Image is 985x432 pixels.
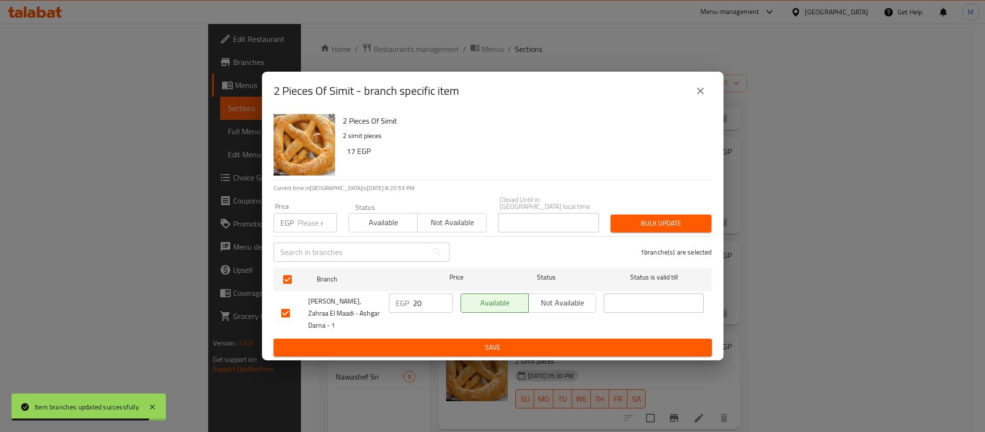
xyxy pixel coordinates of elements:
span: Available [353,216,414,229]
p: Current time in [GEOGRAPHIC_DATA] is [DATE] 8:20:53 PM [274,184,712,192]
span: Not available [422,216,483,229]
span: Branch [317,273,417,285]
h6: 17 EGP [347,144,704,158]
button: Not available [528,293,597,313]
button: Available [461,293,529,313]
button: Save [274,339,712,356]
button: Bulk update [611,215,711,232]
span: Available [465,296,525,310]
div: Item branches updated successfully [35,402,139,412]
img: 2 Pieces Of Simit [274,114,335,176]
span: Status [496,271,596,283]
span: Bulk update [618,217,704,229]
span: Price [424,271,488,283]
h2: 2 Pieces Of Simit - branch specific item [274,83,459,99]
p: EGP [396,297,409,309]
input: Please enter price [298,213,337,232]
button: Not available [417,213,486,232]
button: close [689,79,712,102]
span: Save [281,342,704,354]
span: Not available [533,296,593,310]
p: 2 simit pieces [343,130,704,142]
input: Search in branches [274,242,427,262]
input: Please enter price [413,293,453,313]
span: Status is valid till [604,271,704,283]
p: 1 branche(s) are selected [640,247,712,257]
h6: 2 Pieces Of Simit [343,114,704,127]
p: EGP [280,217,294,229]
span: [PERSON_NAME], Zahraa El Maadi - Ashgar Darna - 1 [308,295,381,331]
button: Available [349,213,418,232]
